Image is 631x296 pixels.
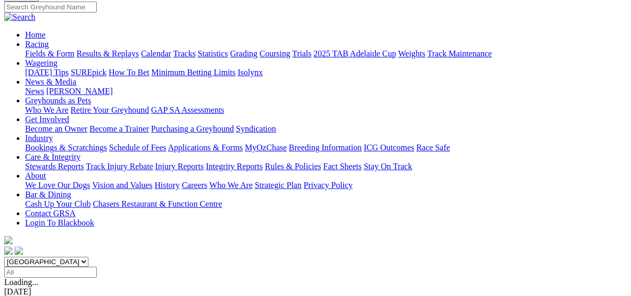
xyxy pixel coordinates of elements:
[4,13,36,22] img: Search
[25,40,49,49] a: Racing
[151,124,234,133] a: Purchasing a Greyhound
[25,199,91,208] a: Cash Up Your Club
[4,236,13,244] img: logo-grsa-white.png
[93,199,222,208] a: Chasers Restaurant & Function Centre
[255,181,301,190] a: Strategic Plan
[151,105,224,114] a: GAP SA Assessments
[155,162,204,171] a: Injury Reports
[25,77,76,86] a: News & Media
[25,124,627,134] div: Get Involved
[25,143,627,152] div: Industry
[4,278,38,287] span: Loading...
[25,162,84,171] a: Stewards Reports
[25,134,53,143] a: Industry
[71,68,106,77] a: SUREpick
[25,68,69,77] a: [DATE] Tips
[25,143,107,152] a: Bookings & Scratchings
[25,181,90,190] a: We Love Our Dogs
[25,124,87,133] a: Become an Owner
[323,162,362,171] a: Fact Sheets
[25,87,44,96] a: News
[15,246,23,255] img: twitter.svg
[209,181,253,190] a: Who We Are
[25,105,69,114] a: Who We Are
[260,49,290,58] a: Coursing
[25,162,627,171] div: Care & Integrity
[4,267,97,278] input: Select date
[25,105,627,115] div: Greyhounds as Pets
[25,171,46,180] a: About
[25,115,69,124] a: Get Involved
[313,49,396,58] a: 2025 TAB Adelaide Cup
[303,181,353,190] a: Privacy Policy
[238,68,263,77] a: Isolynx
[182,181,207,190] a: Careers
[92,181,152,190] a: Vision and Values
[71,105,149,114] a: Retire Your Greyhound
[236,124,276,133] a: Syndication
[364,162,412,171] a: Stay On Track
[25,49,74,58] a: Fields & Form
[25,218,94,227] a: Login To Blackbook
[25,209,75,218] a: Contact GRSA
[25,87,627,96] div: News & Media
[25,68,627,77] div: Wagering
[398,49,425,58] a: Weights
[86,162,153,171] a: Track Injury Rebate
[4,2,97,13] input: Search
[198,49,228,58] a: Statistics
[25,96,91,105] a: Greyhounds as Pets
[289,143,362,152] a: Breeding Information
[173,49,196,58] a: Tracks
[245,143,287,152] a: MyOzChase
[206,162,263,171] a: Integrity Reports
[46,87,112,96] a: [PERSON_NAME]
[141,49,171,58] a: Calendar
[25,190,71,199] a: Bar & Dining
[154,181,179,190] a: History
[416,143,449,152] a: Race Safe
[25,152,81,161] a: Care & Integrity
[230,49,257,58] a: Grading
[25,30,46,39] a: Home
[427,49,492,58] a: Track Maintenance
[25,58,58,67] a: Wagering
[89,124,149,133] a: Become a Trainer
[265,162,321,171] a: Rules & Policies
[76,49,139,58] a: Results & Replays
[292,49,311,58] a: Trials
[168,143,243,152] a: Applications & Forms
[25,49,627,58] div: Racing
[25,199,627,209] div: Bar & Dining
[25,181,627,190] div: About
[4,246,13,255] img: facebook.svg
[364,143,414,152] a: ICG Outcomes
[109,143,166,152] a: Schedule of Fees
[109,68,150,77] a: How To Bet
[151,68,235,77] a: Minimum Betting Limits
